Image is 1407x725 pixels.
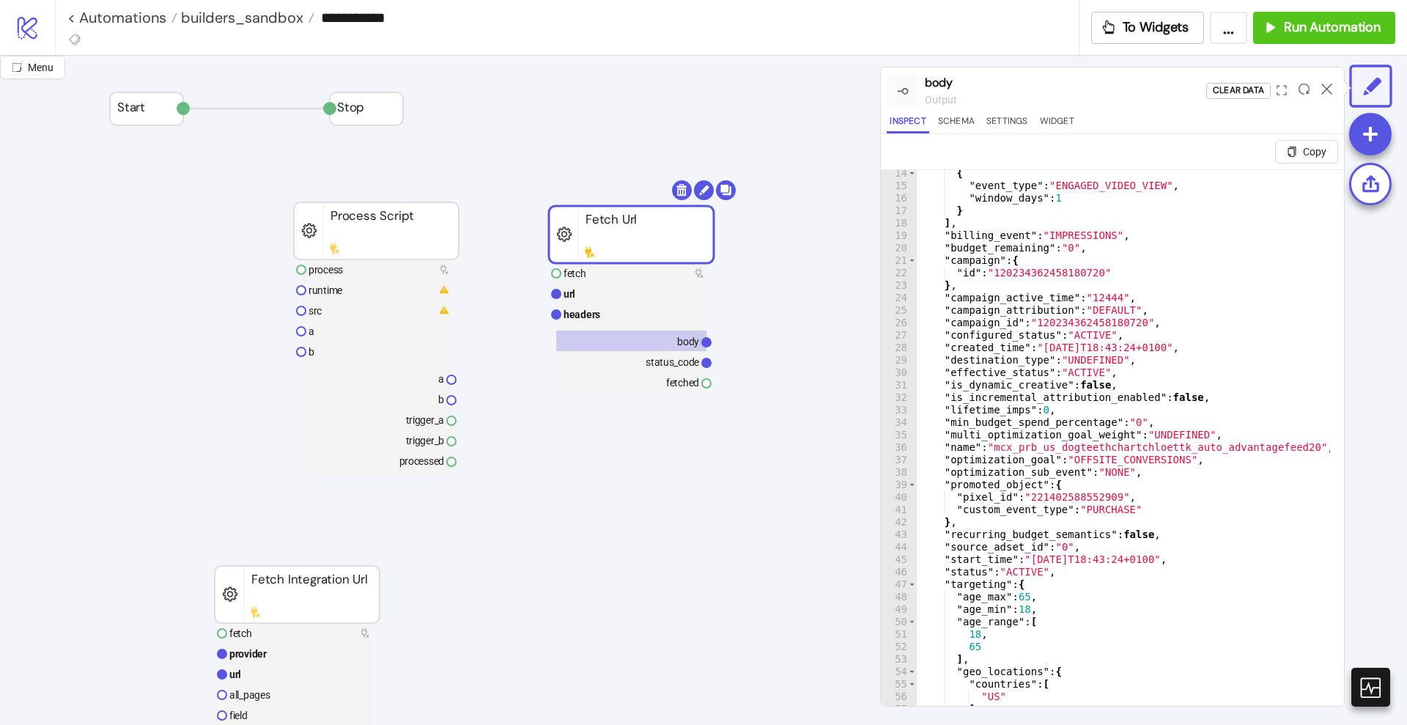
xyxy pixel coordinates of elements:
[646,356,699,368] text: status_code
[881,167,917,180] div: 14
[881,429,917,441] div: 35
[229,669,241,680] text: url
[881,367,917,379] div: 30
[677,336,699,347] text: body
[908,254,916,267] span: Toggle code folding, rows 21 through 23
[229,689,270,701] text: all_pages
[1275,140,1338,163] button: Copy
[881,254,917,267] div: 21
[881,666,917,678] div: 54
[881,391,917,404] div: 32
[881,504,917,516] div: 41
[881,441,917,454] div: 36
[881,379,917,391] div: 31
[67,10,177,25] a: < Automations
[881,578,917,591] div: 47
[881,217,917,229] div: 18
[309,346,314,358] text: b
[12,62,22,73] span: radius-bottomright
[881,628,917,641] div: 51
[1287,147,1297,157] span: copy
[881,180,917,192] div: 15
[881,267,917,279] div: 22
[908,616,916,628] span: Toggle code folding, rows 50 through 53
[908,479,916,491] span: Toggle code folding, rows 39 through 42
[881,304,917,317] div: 25
[881,192,917,205] div: 16
[309,264,343,276] text: process
[881,354,917,367] div: 29
[908,666,916,678] span: Toggle code folding, rows 54 through 62
[925,73,1206,92] div: body
[887,114,928,133] button: Inspect
[881,529,917,541] div: 43
[564,268,586,279] text: fetch
[229,710,248,721] text: field
[1123,19,1189,36] span: To Widgets
[881,541,917,553] div: 44
[881,205,917,217] div: 17
[438,373,444,385] text: a
[881,466,917,479] div: 38
[908,678,916,691] span: Toggle code folding, rows 55 through 57
[881,491,917,504] div: 40
[1253,12,1395,44] button: Run Automation
[1091,12,1205,44] button: To Widgets
[881,591,917,603] div: 48
[908,578,916,591] span: Toggle code folding, rows 47 through 75
[881,404,917,416] div: 33
[935,114,978,133] button: Schema
[881,242,917,254] div: 20
[28,62,53,73] span: Menu
[881,703,917,715] div: 57
[309,284,342,296] text: runtime
[881,317,917,329] div: 26
[229,628,252,639] text: fetch
[1206,83,1271,99] button: Clear Data
[1284,19,1381,36] span: Run Automation
[881,566,917,578] div: 46
[1213,82,1264,99] div: Clear Data
[881,616,917,628] div: 50
[881,516,917,529] div: 42
[229,648,267,660] text: provider
[881,691,917,703] div: 56
[881,641,917,653] div: 52
[908,167,916,180] span: Toggle code folding, rows 14 through 17
[177,8,303,27] span: builders_sandbox
[881,342,917,354] div: 28
[309,325,314,337] text: a
[881,479,917,491] div: 39
[564,288,575,300] text: url
[881,553,917,566] div: 45
[925,92,1206,108] div: output
[564,309,600,320] text: headers
[881,603,917,616] div: 49
[881,653,917,666] div: 53
[881,678,917,691] div: 55
[177,10,314,25] a: builders_sandbox
[309,305,322,317] text: src
[983,114,1031,133] button: Settings
[1303,146,1326,158] span: Copy
[438,394,444,405] text: b
[881,279,917,292] div: 23
[881,229,917,242] div: 19
[881,329,917,342] div: 27
[881,292,917,304] div: 24
[881,454,917,466] div: 37
[1277,85,1287,95] span: expand
[1037,114,1077,133] button: Widget
[881,416,917,429] div: 34
[1210,12,1247,44] button: ...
